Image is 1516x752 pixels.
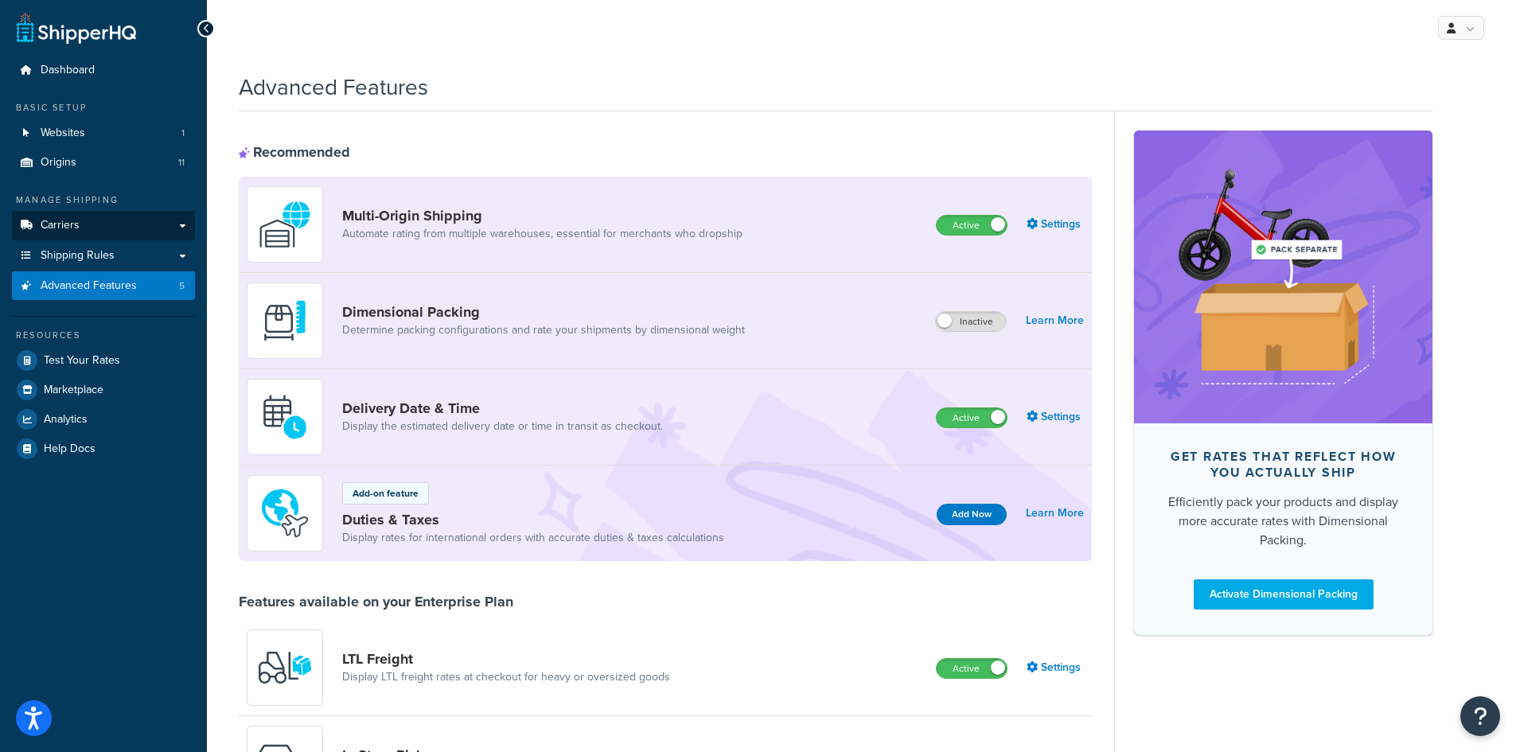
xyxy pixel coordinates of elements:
img: WatD5o0RtDAAAAAElFTkSuQmCC [257,197,313,252]
span: Websites [41,127,85,140]
span: Test Your Rates [44,354,120,368]
a: Help Docs [12,434,195,463]
li: Advanced Features [12,271,195,301]
a: Origins11 [12,148,195,177]
span: Shipping Rules [41,249,115,263]
a: Delivery Date & Time [342,399,663,417]
img: gfkeb5ejjkALwAAAABJRU5ErkJggg== [257,389,313,445]
li: Origins [12,148,195,177]
label: Active [937,659,1007,678]
a: Activate Dimensional Packing [1194,579,1374,610]
div: Manage Shipping [12,193,195,207]
span: Dashboard [41,64,95,77]
a: Dimensional Packing [342,303,745,321]
a: Learn More [1026,310,1084,332]
a: Display rates for international orders with accurate duties & taxes calculations [342,530,724,546]
span: Analytics [44,413,88,427]
a: Carriers [12,211,195,240]
a: Settings [1027,406,1084,428]
a: Test Your Rates [12,346,195,375]
span: Carriers [41,219,80,232]
img: icon-duo-feat-landed-cost-7136b061.png [257,485,313,541]
a: Determine packing configurations and rate your shipments by dimensional weight [342,322,745,338]
a: Settings [1027,657,1084,679]
div: Recommended [239,143,350,161]
span: Marketplace [44,384,103,397]
span: Help Docs [44,442,95,456]
a: Settings [1027,213,1084,236]
a: Shipping Rules [12,241,195,271]
span: 1 [181,127,185,140]
a: Display LTL freight rates at checkout for heavy or oversized goods [342,669,670,685]
a: Learn More [1026,502,1084,524]
img: feature-image-dim-d40ad3071a2b3c8e08177464837368e35600d3c5e73b18a22c1e4bb210dc32ac.png [1158,154,1409,399]
img: DTVBYsAAAAAASUVORK5CYII= [257,293,313,349]
span: 11 [178,156,185,169]
div: Efficiently pack your products and display more accurate rates with Dimensional Packing. [1159,493,1407,550]
div: Basic Setup [12,101,195,115]
a: Duties & Taxes [342,511,724,528]
a: Websites1 [12,119,195,148]
img: y79ZsPf0fXUFUhFXDzUgf+ktZg5F2+ohG75+v3d2s1D9TjoU8PiyCIluIjV41seZevKCRuEjTPPOKHJsQcmKCXGdfprl3L4q7... [257,640,313,696]
span: Advanced Features [41,279,137,293]
div: Resources [12,329,195,342]
a: Marketplace [12,376,195,404]
div: Features available on your Enterprise Plan [239,593,513,610]
a: Dashboard [12,56,195,85]
h1: Advanced Features [239,72,428,103]
a: Analytics [12,405,195,434]
a: Automate rating from multiple warehouses, essential for merchants who dropship [342,226,742,242]
button: Open Resource Center [1460,696,1500,736]
a: LTL Freight [342,650,670,668]
span: 5 [179,279,185,293]
button: Add Now [937,504,1007,525]
div: Get rates that reflect how you actually ship [1159,449,1407,481]
label: Active [937,216,1007,235]
label: Active [937,408,1007,427]
a: Multi-Origin Shipping [342,207,742,224]
span: Origins [41,156,76,169]
p: Add-on feature [353,486,419,501]
li: Websites [12,119,195,148]
label: Inactive [936,312,1006,331]
a: Display the estimated delivery date or time in transit as checkout. [342,419,663,434]
a: Advanced Features5 [12,271,195,301]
